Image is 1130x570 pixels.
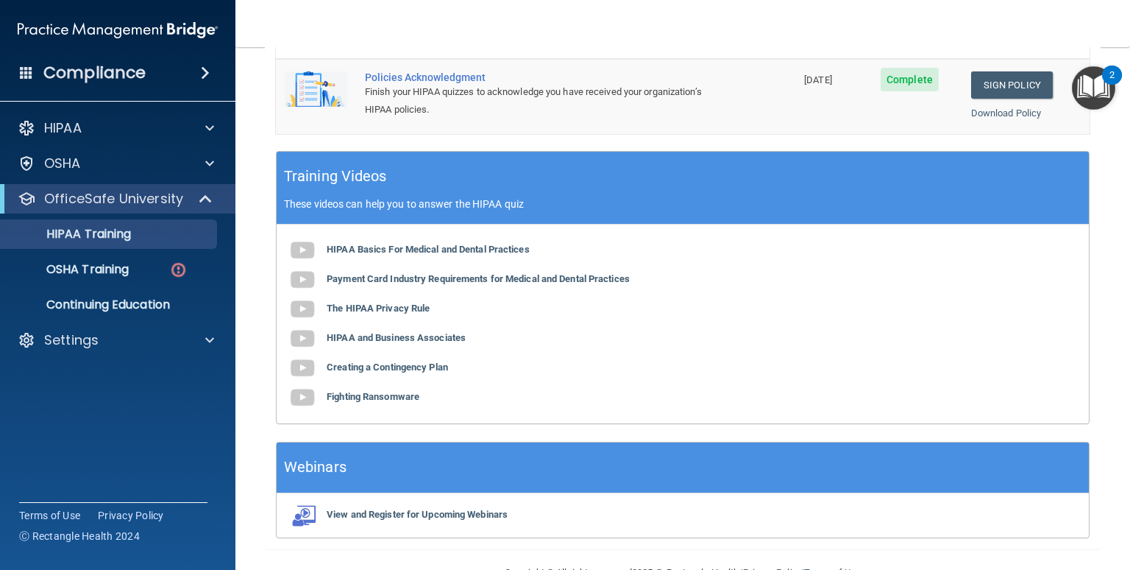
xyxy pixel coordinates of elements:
[327,303,430,314] b: The HIPAA Privacy Rule
[1072,66,1115,110] button: Open Resource Center, 2 new notifications
[288,236,317,265] img: gray_youtube_icon.38fcd6cc.png
[10,262,129,277] p: OSHA Training
[327,332,466,343] b: HIPAA and Business Associates
[284,163,387,189] h5: Training Videos
[43,63,146,83] h4: Compliance
[288,295,317,324] img: gray_youtube_icon.38fcd6cc.png
[288,265,317,295] img: gray_youtube_icon.38fcd6cc.png
[288,383,317,412] img: gray_youtube_icon.38fcd6cc.png
[19,508,80,523] a: Terms of Use
[18,190,213,208] a: OfficeSafe University
[327,362,448,373] b: Creating a Contingency Plan
[284,454,347,480] h5: Webinars
[365,83,722,119] div: Finish your HIPAA quizzes to acknowledge you have received your organization’s HIPAA policies.
[10,298,210,312] p: Continuing Education
[288,353,317,383] img: gray_youtube_icon.38fcd6cc.png
[327,244,530,255] b: HIPAA Basics For Medical and Dental Practices
[881,68,939,91] span: Complete
[18,331,214,349] a: Settings
[804,74,832,85] span: [DATE]
[971,71,1053,99] a: Sign Policy
[284,198,1081,210] p: These videos can help you to answer the HIPAA quiz
[18,119,214,137] a: HIPAA
[44,119,82,137] p: HIPAA
[365,71,722,83] div: Policies Acknowledgment
[971,108,1042,119] a: Download Policy
[18,155,214,172] a: OSHA
[327,391,419,402] b: Fighting Ransomware
[98,508,164,523] a: Privacy Policy
[18,15,218,45] img: PMB logo
[44,331,99,349] p: Settings
[44,155,81,172] p: OSHA
[19,529,140,543] span: Ⓒ Rectangle Health 2024
[10,227,131,242] p: HIPAA Training
[288,504,317,527] img: webinarIcon.c7ebbf15.png
[169,261,188,279] img: danger-circle.6113f641.png
[327,273,630,284] b: Payment Card Industry Requirements for Medical and Dental Practices
[327,509,508,520] b: View and Register for Upcoming Webinars
[288,324,317,353] img: gray_youtube_icon.38fcd6cc.png
[876,466,1112,524] iframe: Drift Widget Chat Controller
[1109,75,1115,94] div: 2
[44,190,183,208] p: OfficeSafe University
